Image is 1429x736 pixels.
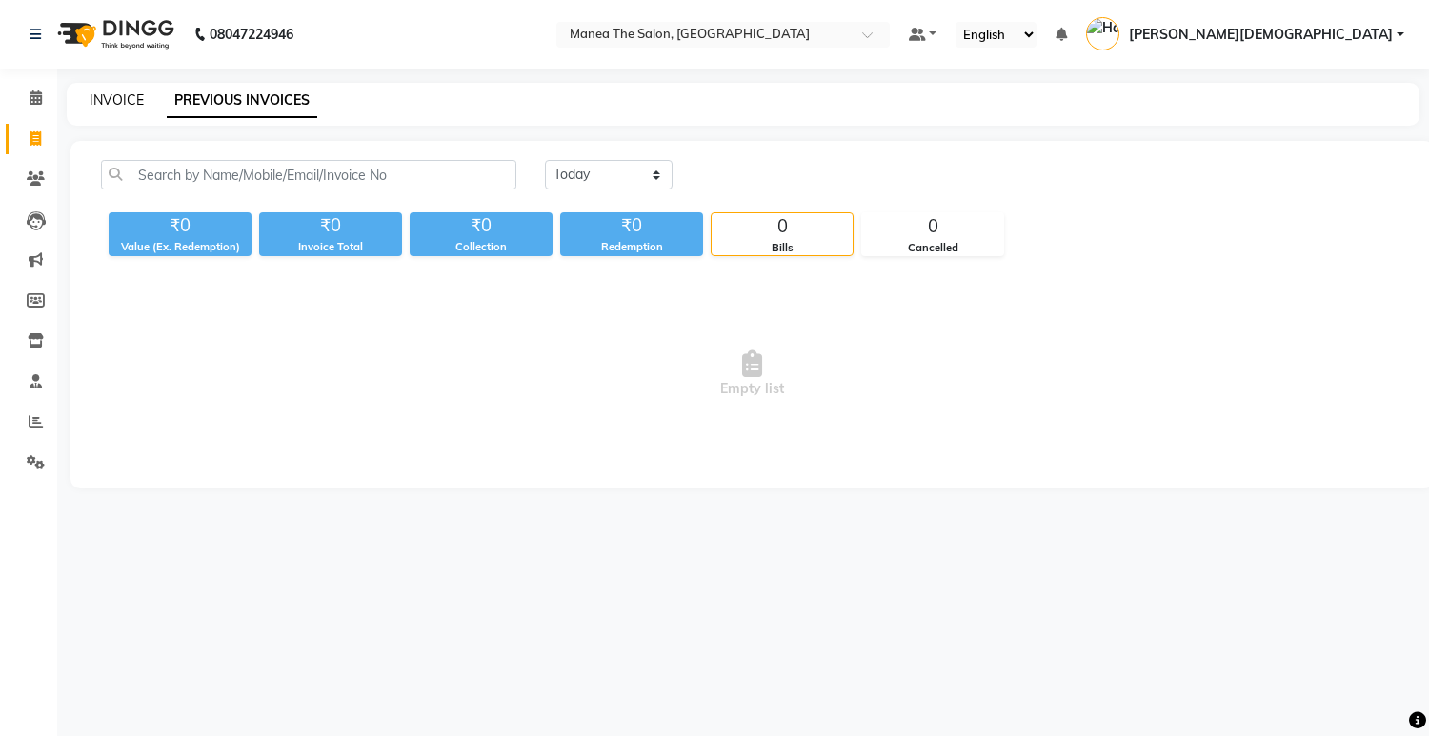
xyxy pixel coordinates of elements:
img: Hari Krishna [1086,17,1119,50]
img: logo [49,8,179,61]
div: ₹0 [259,212,402,239]
div: Collection [410,239,553,255]
div: Value (Ex. Redemption) [109,239,252,255]
div: Bills [712,240,853,256]
b: 08047224946 [210,8,293,61]
div: 0 [712,213,853,240]
span: Empty list [101,279,1403,469]
div: Cancelled [862,240,1003,256]
div: ₹0 [410,212,553,239]
a: INVOICE [90,91,144,109]
input: Search by Name/Mobile/Email/Invoice No [101,160,516,189]
div: Invoice Total [259,239,402,255]
span: [PERSON_NAME][DEMOGRAPHIC_DATA] [1129,25,1393,45]
div: 0 [862,213,1003,240]
div: ₹0 [109,212,252,239]
div: ₹0 [560,212,703,239]
div: Redemption [560,239,703,255]
a: PREVIOUS INVOICES [167,84,317,118]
